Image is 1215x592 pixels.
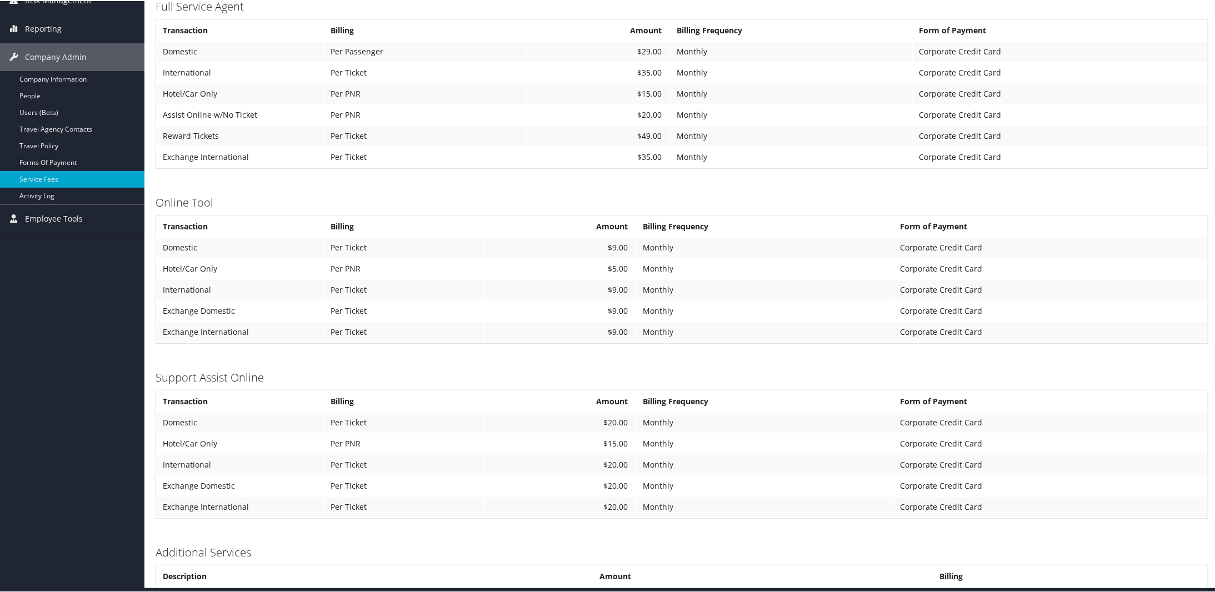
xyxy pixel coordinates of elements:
[637,390,893,410] th: Billing Frequency
[637,412,893,432] td: Monthly
[894,237,1207,257] td: Corporate Credit Card
[671,83,912,103] td: Monthly
[637,496,893,516] td: Monthly
[157,83,324,103] td: Hotel/Car Only
[894,454,1207,474] td: Corporate Credit Card
[894,433,1207,453] td: Corporate Credit Card
[484,258,636,278] td: $5.00
[25,42,87,70] span: Company Admin
[894,215,1207,235] th: Form of Payment
[637,300,893,320] td: Monthly
[157,565,593,585] th: Description
[325,237,483,257] td: Per Ticket
[484,412,636,432] td: $20.00
[157,146,324,166] td: Exchange International
[325,279,483,299] td: Per Ticket
[594,565,933,585] th: Amount
[637,258,893,278] td: Monthly
[157,475,324,495] td: Exchange Domestic
[637,237,893,257] td: Monthly
[671,62,912,82] td: Monthly
[325,146,526,166] td: Per Ticket
[157,104,324,124] td: Assist Online w/No Ticket
[913,146,1207,166] td: Corporate Credit Card
[527,19,670,39] th: Amount
[894,300,1207,320] td: Corporate Credit Card
[157,321,324,341] td: Exchange International
[156,369,1208,384] h3: Support Assist Online
[157,258,324,278] td: Hotel/Car Only
[637,475,893,495] td: Monthly
[157,62,324,82] td: International
[671,19,912,39] th: Billing Frequency
[913,83,1207,103] td: Corporate Credit Card
[325,41,526,61] td: Per Passenger
[157,125,324,145] td: Reward Tickets
[156,544,1208,559] h3: Additional Services
[484,475,636,495] td: $20.00
[325,300,483,320] td: Per Ticket
[527,83,670,103] td: $15.00
[894,258,1207,278] td: Corporate Credit Card
[157,41,324,61] td: Domestic
[894,279,1207,299] td: Corporate Credit Card
[484,215,636,235] th: Amount
[637,454,893,474] td: Monthly
[637,433,893,453] td: Monthly
[484,454,636,474] td: $20.00
[637,215,893,235] th: Billing Frequency
[325,83,526,103] td: Per PNR
[325,62,526,82] td: Per Ticket
[484,390,636,410] th: Amount
[157,390,324,410] th: Transaction
[325,19,526,39] th: Billing
[894,496,1207,516] td: Corporate Credit Card
[325,321,483,341] td: Per Ticket
[156,194,1208,209] h3: Online Tool
[325,104,526,124] td: Per PNR
[325,412,483,432] td: Per Ticket
[157,279,324,299] td: International
[157,300,324,320] td: Exchange Domestic
[325,454,483,474] td: Per Ticket
[484,237,636,257] td: $9.00
[671,146,912,166] td: Monthly
[913,19,1207,39] th: Form of Payment
[325,433,483,453] td: Per PNR
[325,496,483,516] td: Per Ticket
[484,321,636,341] td: $9.00
[637,279,893,299] td: Monthly
[484,496,636,516] td: $20.00
[157,496,324,516] td: Exchange International
[913,41,1207,61] td: Corporate Credit Card
[25,14,62,42] span: Reporting
[913,62,1207,82] td: Corporate Credit Card
[325,215,483,235] th: Billing
[157,433,324,453] td: Hotel/Car Only
[325,390,483,410] th: Billing
[934,565,1207,585] th: Billing
[671,41,912,61] td: Monthly
[484,433,636,453] td: $15.00
[527,125,670,145] td: $49.00
[325,125,526,145] td: Per Ticket
[671,104,912,124] td: Monthly
[894,390,1207,410] th: Form of Payment
[157,237,324,257] td: Domestic
[894,475,1207,495] td: Corporate Credit Card
[484,300,636,320] td: $9.00
[157,412,324,432] td: Domestic
[894,321,1207,341] td: Corporate Credit Card
[637,321,893,341] td: Monthly
[157,215,324,235] th: Transaction
[913,104,1207,124] td: Corporate Credit Card
[527,62,670,82] td: $35.00
[527,104,670,124] td: $20.00
[157,19,324,39] th: Transaction
[527,41,670,61] td: $29.00
[527,146,670,166] td: $35.00
[325,258,483,278] td: Per PNR
[484,279,636,299] td: $9.00
[913,125,1207,145] td: Corporate Credit Card
[25,204,83,232] span: Employee Tools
